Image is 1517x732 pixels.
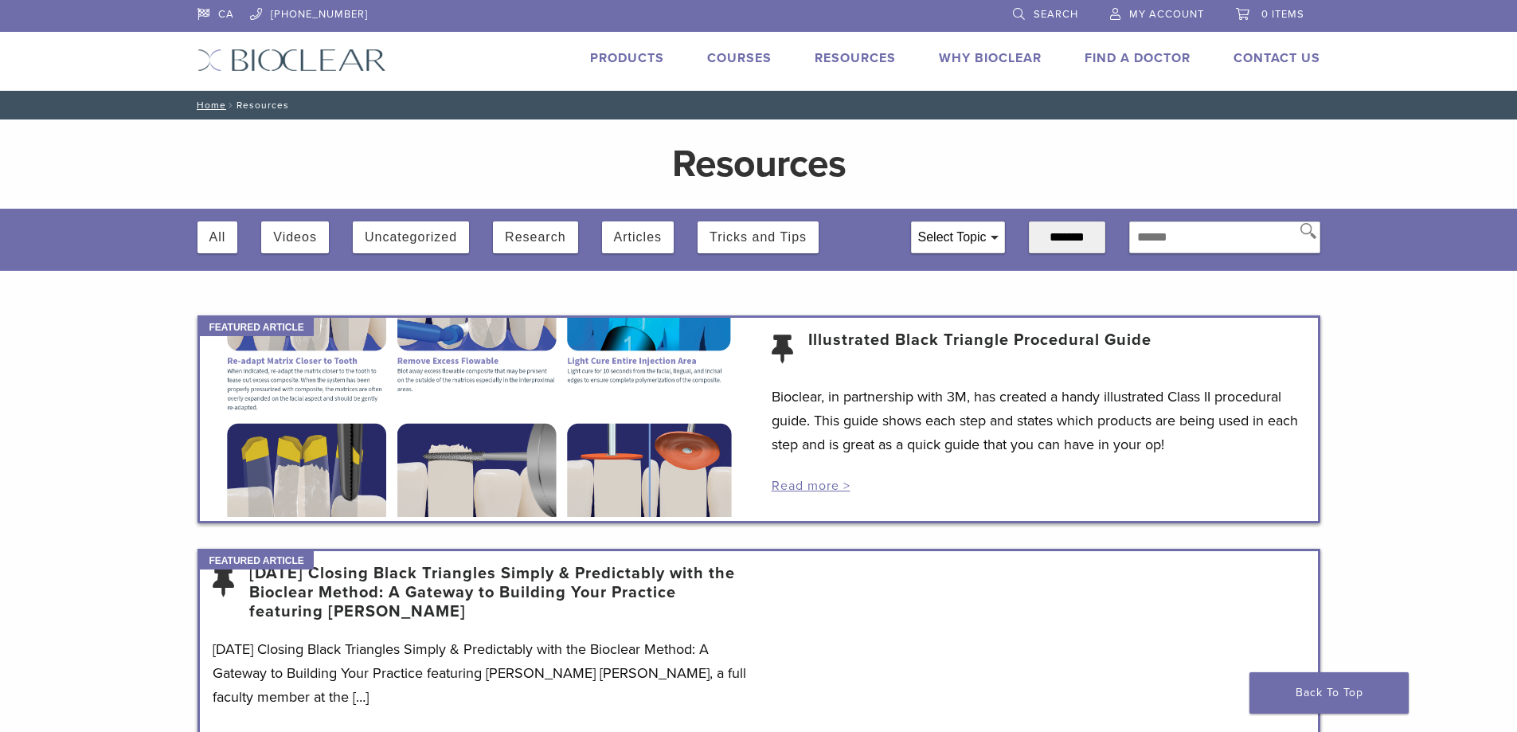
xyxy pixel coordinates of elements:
[772,478,850,494] a: Read more >
[365,221,457,253] button: Uncategorized
[209,221,226,253] button: All
[1034,8,1078,21] span: Search
[505,221,565,253] button: Research
[192,100,226,111] a: Home
[273,221,317,253] button: Videos
[815,50,896,66] a: Resources
[389,145,1129,183] h1: Resources
[614,221,662,253] button: Articles
[226,101,237,109] span: /
[590,50,664,66] a: Products
[197,49,386,72] img: Bioclear
[186,91,1332,119] nav: Resources
[710,221,807,253] button: Tricks and Tips
[1261,8,1304,21] span: 0 items
[1234,50,1320,66] a: Contact Us
[772,385,1305,456] p: Bioclear, in partnership with 3M, has created a handy illustrated Class II procedural guide. This...
[213,637,746,709] p: [DATE] Closing Black Triangles Simply & Predictably with the Bioclear Method: A Gateway to Buildi...
[249,564,746,621] a: [DATE] Closing Black Triangles Simply & Predictably with the Bioclear Method: A Gateway to Buildi...
[707,50,772,66] a: Courses
[912,222,1004,252] div: Select Topic
[1249,672,1409,714] a: Back To Top
[1085,50,1191,66] a: Find A Doctor
[939,50,1042,66] a: Why Bioclear
[1129,8,1204,21] span: My Account
[808,331,1151,369] a: Illustrated Black Triangle Procedural Guide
